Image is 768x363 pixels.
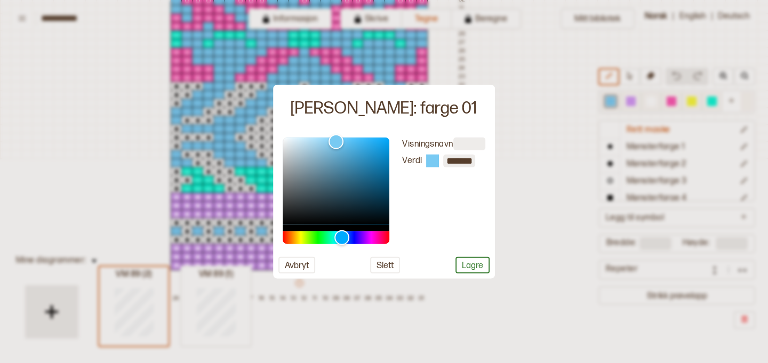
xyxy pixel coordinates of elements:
[370,257,400,273] button: Slett
[402,155,422,166] label: Verdi
[283,231,389,244] div: Hue
[283,138,389,225] div: Color
[278,257,315,273] button: Avbryt
[291,97,477,119] div: [PERSON_NAME]: farge 01
[402,139,453,149] label: Visningsnavn
[455,257,490,273] button: Lagre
